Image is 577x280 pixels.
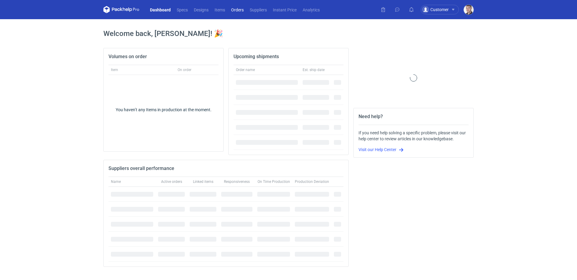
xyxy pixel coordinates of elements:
span: Responsiveness [224,179,250,184]
span: Est. ship date [303,67,325,72]
a: Visit our Help Center [359,147,404,152]
div: Customer [422,6,449,13]
a: Instant Price [270,6,300,13]
h2: Volumes on order [108,53,147,60]
h2: Need help? [359,113,383,120]
h2: Upcoming shipments [234,53,279,60]
img: Maciej Sikora [464,5,474,15]
h2: Suppliers overall performance [108,165,174,172]
svg: Packhelp Pro [103,6,139,13]
h1: Welcome back, [PERSON_NAME]! 🎉 [103,29,474,38]
span: Active orders [161,179,182,184]
a: Specs [174,6,191,13]
span: Linked items [193,179,213,184]
a: Orders [228,6,247,13]
div: If you need help solving a specific problem, please visit our help center to review articles in o... [359,130,469,142]
span: Name [111,179,121,184]
span: Production Deviation [295,179,329,184]
a: Analytics [300,6,323,13]
button: Customer [421,5,464,14]
a: Dashboard [147,6,174,13]
a: Items [212,6,228,13]
div: You haven’t any Items in production at the moment. [108,107,218,113]
span: On Time Production [258,179,290,184]
span: Order name [236,67,255,72]
a: Suppliers [247,6,270,13]
a: Designs [191,6,212,13]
